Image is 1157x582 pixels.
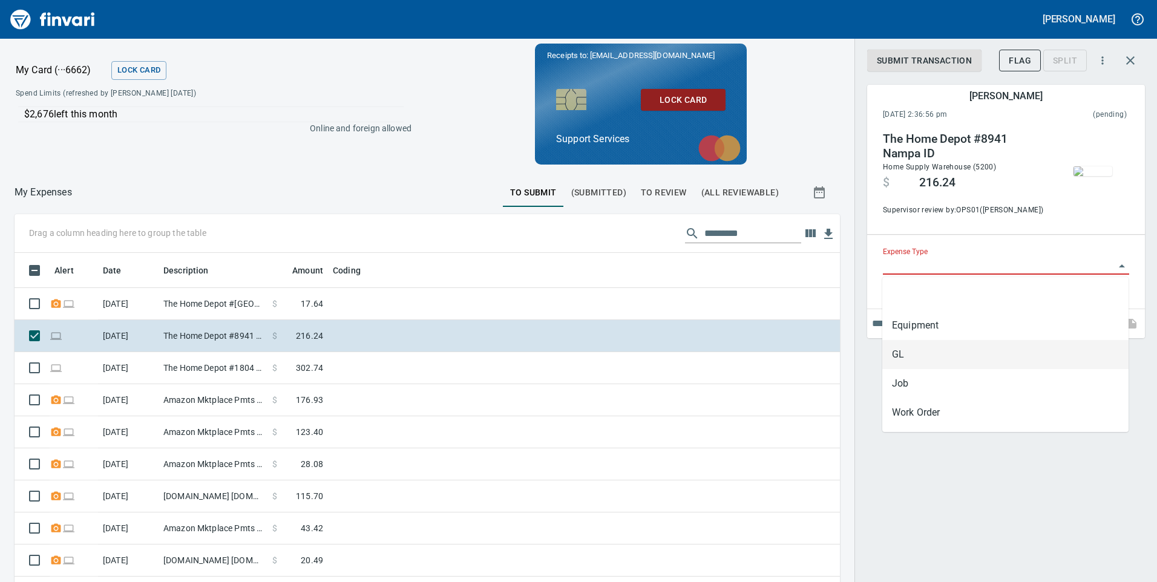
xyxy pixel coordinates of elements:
td: [DATE] [98,512,159,544]
span: $ [272,490,277,502]
button: Choose columns to display [801,224,819,243]
span: Description [163,263,225,278]
span: Date [103,263,122,278]
span: 302.74 [296,362,323,374]
li: GL [882,340,1129,369]
span: Home Supply Warehouse (5200) [883,163,996,171]
p: $2,676 left this month [24,107,404,122]
span: Receipt Required [50,460,62,468]
span: Alert [54,263,90,278]
td: The Home Depot #8941 Nampa ID [159,320,267,352]
span: $ [272,554,277,566]
span: Lock Card [651,93,716,108]
span: To Review [641,185,687,200]
h5: [PERSON_NAME] [1043,13,1115,25]
button: Download Table [819,225,837,243]
li: Equipment [882,311,1129,340]
td: [DATE] [98,544,159,577]
span: 123.40 [296,426,323,438]
p: Drag a column heading here to group the table [29,227,206,239]
span: Date [103,263,137,278]
td: Amazon Mktplace Pmts [DOMAIN_NAME][URL] WA [159,416,267,448]
td: [DOMAIN_NAME] [DOMAIN_NAME][URL] WA [159,544,267,577]
button: Lock Card [641,89,726,111]
span: Receipt Required [50,556,62,564]
span: Flag [1009,53,1031,68]
span: Receipt Required [50,396,62,404]
span: Receipt Required [50,524,62,532]
span: Online transaction [62,460,75,468]
span: $ [272,394,277,406]
span: 20.49 [301,554,323,566]
button: Submit Transaction [867,50,982,72]
span: Online transaction [62,492,75,500]
span: $ [272,298,277,310]
td: [DATE] [98,416,159,448]
li: Job [882,369,1129,398]
button: Close transaction [1116,46,1145,75]
span: (All Reviewable) [701,185,779,200]
td: [DATE] [98,288,159,320]
span: Alert [54,263,74,278]
img: mastercard.svg [692,129,747,168]
span: Online transaction [62,299,75,307]
td: [DATE] [98,352,159,384]
span: Receipt Required [50,299,62,307]
span: $ [272,458,277,470]
span: 43.42 [301,522,323,534]
span: Online transaction [62,524,75,532]
span: This records your note into the expense [1116,309,1145,338]
label: Expense Type [883,249,928,256]
span: Receipt Required [50,428,62,436]
span: To Submit [510,185,557,200]
h4: The Home Depot #8941 Nampa ID [883,132,1047,161]
td: [DATE] [98,320,159,352]
span: 28.08 [301,458,323,470]
td: [DATE] [98,480,159,512]
button: Lock Card [111,61,166,80]
span: $ [272,522,277,534]
span: $ [883,175,890,190]
p: Support Services [556,132,726,146]
span: Description [163,263,209,278]
button: Flag [999,50,1041,72]
button: Show transactions within a particular date range [801,178,840,207]
nav: breadcrumb [15,185,72,200]
td: Amazon Mktplace Pmts [DOMAIN_NAME][URL] WA [159,448,267,480]
span: $ [272,330,277,342]
span: Lock Card [117,64,160,77]
span: Coding [333,263,361,278]
span: $ [272,362,277,374]
span: This charge has not been settled by the merchant yet. This usually takes a couple of days but in ... [1020,109,1127,121]
span: Online transaction [50,364,62,371]
td: [DATE] [98,448,159,480]
span: Online transaction [62,556,75,564]
span: Submit Transaction [877,53,972,68]
h5: [PERSON_NAME] [969,90,1042,102]
span: Online transaction [62,396,75,404]
span: Amount [292,263,323,278]
span: 216.24 [296,330,323,342]
p: My Card (···6662) [16,63,107,77]
img: Finvari [7,5,98,34]
span: Online transaction [50,332,62,339]
p: My Expenses [15,185,72,200]
span: (Submitted) [571,185,626,200]
button: Close [1113,258,1130,275]
span: Receipt Required [50,492,62,500]
span: [DATE] 2:36:56 pm [883,109,1020,121]
td: [DATE] [98,384,159,416]
img: receipts%2Ftapani%2F2025-08-13%2FdDaZX8JUyyeI0KH0W5cbBD8H2fn2__uecbGh2X3sy8satXjUfi_1.jpg [1073,166,1112,176]
span: Amount [277,263,323,278]
span: [EMAIL_ADDRESS][DOMAIN_NAME] [589,50,716,61]
button: [PERSON_NAME] [1040,10,1118,28]
span: Online transaction [62,428,75,436]
span: 17.64 [301,298,323,310]
span: 176.93 [296,394,323,406]
span: Supervisor review by: OPS01 ([PERSON_NAME]) [883,204,1047,217]
td: Amazon Mktplace Pmts [DOMAIN_NAME][URL] WA [159,384,267,416]
li: Work Order [882,398,1129,427]
span: Coding [333,263,376,278]
td: The Home Depot #1804 Meridian ID [159,352,267,384]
